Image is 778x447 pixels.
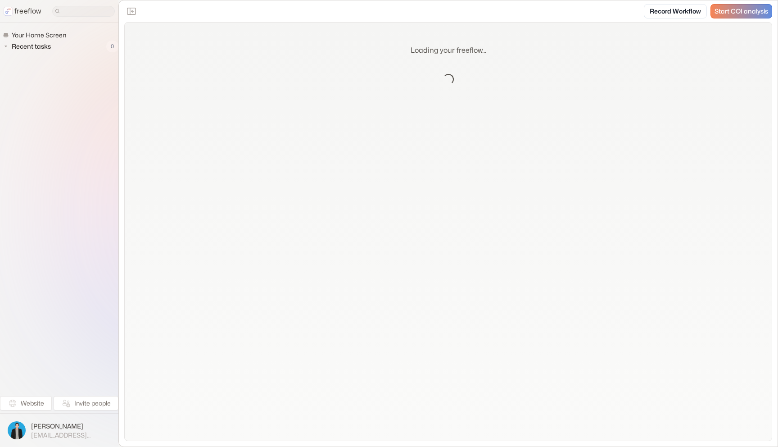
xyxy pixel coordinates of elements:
span: 0 [106,41,118,52]
a: Start COI analysis [710,4,772,18]
a: freeflow [4,6,41,17]
span: Recent tasks [10,42,54,51]
span: [EMAIL_ADDRESS][DOMAIN_NAME] [31,431,111,439]
p: Loading your freeflow... [411,45,486,56]
button: Recent tasks [3,41,54,52]
a: Your Home Screen [3,30,70,41]
button: [PERSON_NAME][EMAIL_ADDRESS][DOMAIN_NAME] [5,419,113,442]
button: Close the sidebar [124,4,139,18]
p: freeflow [14,6,41,17]
span: Your Home Screen [10,31,69,40]
a: Record Workflow [644,4,707,18]
span: Start COI analysis [715,8,768,15]
button: Invite people [54,396,118,411]
span: [PERSON_NAME] [31,422,111,431]
img: profile [8,421,26,439]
